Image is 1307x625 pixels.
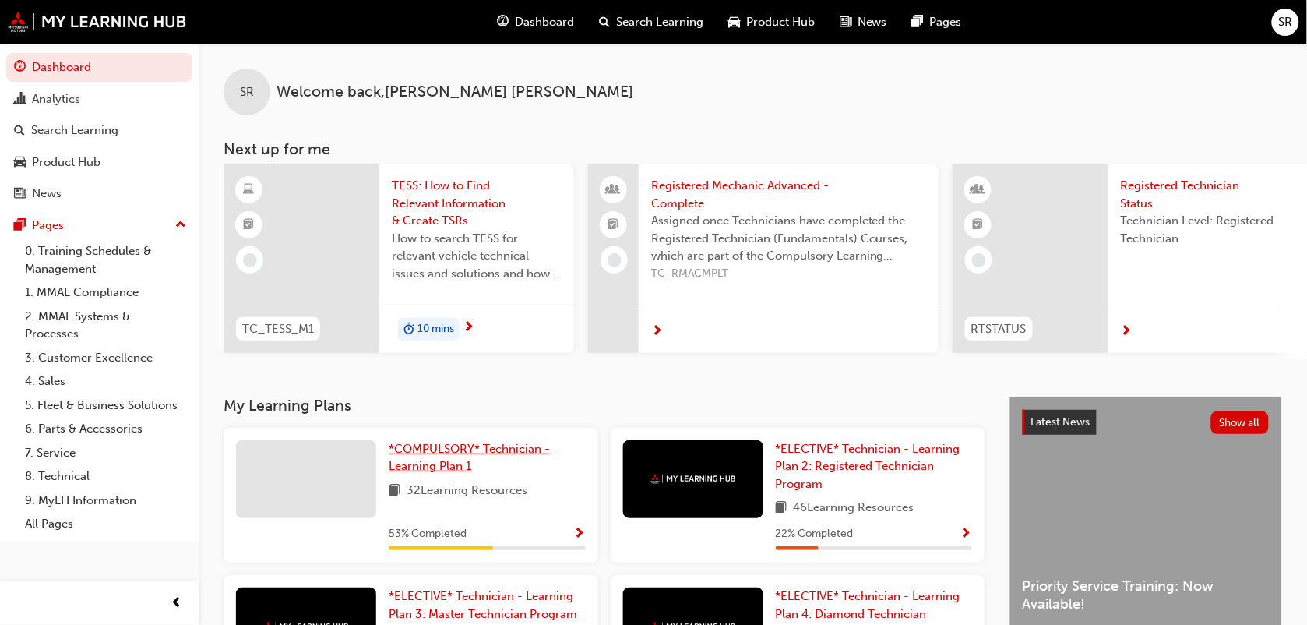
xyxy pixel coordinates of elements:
[1023,577,1269,613] span: Priority Service Training: Now Available!
[14,156,26,170] span: car-icon
[19,489,192,513] a: 9. MyLH Information
[776,440,973,493] a: *ELECTIVE* Technician - Learning Plan 2: Registered Technician Program
[389,440,586,475] a: *COMPULSORY* Technician - Learning Plan 1
[840,12,851,32] span: news-icon
[616,13,703,31] span: Search Learning
[19,512,192,536] a: All Pages
[1211,411,1270,434] button: Show all
[14,124,25,138] span: search-icon
[588,164,939,353] a: Registered Mechanic Advanced - CompleteAssigned once Technicians have completed the Registered Te...
[1121,177,1291,212] span: Registered Technician Status
[912,12,924,32] span: pages-icon
[6,148,192,177] a: Product Hub
[244,180,255,200] span: learningResourceType_ELEARNING-icon
[6,211,192,240] button: Pages
[224,397,985,415] h3: My Learning Plans
[574,524,586,544] button: Show Progress
[1121,212,1291,247] span: Technician Level: Registered Technician
[19,441,192,465] a: 7. Service
[417,320,454,338] span: 10 mins
[971,320,1027,338] span: RTSTATUS
[599,12,610,32] span: search-icon
[31,122,118,139] div: Search Learning
[651,212,926,265] span: Assigned once Technicians have completed the Registered Technician (Fundamentals) Courses, which ...
[1272,9,1299,36] button: SR
[1023,410,1269,435] a: Latest NewsShow all
[651,325,663,339] span: next-icon
[1031,415,1090,429] span: Latest News
[651,265,926,283] span: TC_RMACMPLT
[930,13,962,31] span: Pages
[497,12,509,32] span: guage-icon
[199,140,1307,158] h3: Next up for me
[6,179,192,208] a: News
[19,464,192,489] a: 8. Technical
[1279,13,1293,31] span: SR
[973,180,984,200] span: learningResourceType_INSTRUCTOR_LED-icon
[6,53,192,82] a: Dashboard
[403,320,414,340] span: duration-icon
[389,589,577,621] span: *ELECTIVE* Technician - Learning Plan 3: Master Technician Program
[463,321,474,335] span: next-icon
[972,253,986,267] span: learningRecordVerb_NONE-icon
[794,499,914,518] span: 46 Learning Resources
[14,93,26,107] span: chart-icon
[484,6,587,38] a: guage-iconDashboard
[776,499,787,518] span: book-icon
[960,528,972,542] span: Show Progress
[608,180,619,200] span: people-icon
[650,474,736,484] img: mmal
[277,83,633,101] span: Welcome back , [PERSON_NAME] [PERSON_NAME]
[19,239,192,281] a: 0. Training Schedules & Management
[242,320,314,338] span: TC_TESS_M1
[389,588,586,623] a: *ELECTIVE* Technician - Learning Plan 3: Master Technician Program
[973,215,984,235] span: booktick-icon
[171,594,183,613] span: prev-icon
[407,482,527,501] span: 32 Learning Resources
[6,116,192,145] a: Search Learning
[900,6,974,38] a: pages-iconPages
[651,177,926,212] span: Registered Mechanic Advanced - Complete
[19,394,192,418] a: 5. Fleet & Business Solutions
[389,525,467,543] span: 53 % Completed
[746,13,815,31] span: Product Hub
[6,85,192,114] a: Analytics
[608,253,622,267] span: learningRecordVerb_NONE-icon
[389,482,400,501] span: book-icon
[716,6,827,38] a: car-iconProduct Hub
[244,215,255,235] span: booktick-icon
[6,50,192,211] button: DashboardAnalyticsSearch LearningProduct HubNews
[1121,325,1133,339] span: next-icon
[175,215,186,235] span: up-icon
[587,6,716,38] a: search-iconSearch Learning
[14,219,26,233] span: pages-icon
[389,442,550,474] span: *COMPULSORY* Technician - Learning Plan 1
[243,253,257,267] span: learningRecordVerb_NONE-icon
[14,61,26,75] span: guage-icon
[392,177,562,230] span: TESS: How to Find Relevant Information & Create TSRs
[392,230,562,283] span: How to search TESS for relevant vehicle technical issues and solutions and how to create a new TS...
[608,215,619,235] span: booktick-icon
[32,217,64,235] div: Pages
[19,281,192,305] a: 1. MMAL Compliance
[14,187,26,201] span: news-icon
[240,83,254,101] span: SR
[515,13,574,31] span: Dashboard
[728,12,740,32] span: car-icon
[574,528,586,542] span: Show Progress
[827,6,900,38] a: news-iconNews
[776,525,854,543] span: 22 % Completed
[19,369,192,394] a: 4. Sales
[19,346,192,370] a: 3. Customer Excellence
[224,164,574,353] a: TC_TESS_M1TESS: How to Find Relevant Information & Create TSRsHow to search TESS for relevant veh...
[32,90,80,108] div: Analytics
[776,442,960,491] span: *ELECTIVE* Technician - Learning Plan 2: Registered Technician Program
[19,305,192,346] a: 2. MMAL Systems & Processes
[32,154,100,171] div: Product Hub
[858,13,887,31] span: News
[32,185,62,203] div: News
[953,164,1303,353] a: RTSTATUSRegistered Technician StatusTechnician Level: Registered Technician
[8,12,187,32] img: mmal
